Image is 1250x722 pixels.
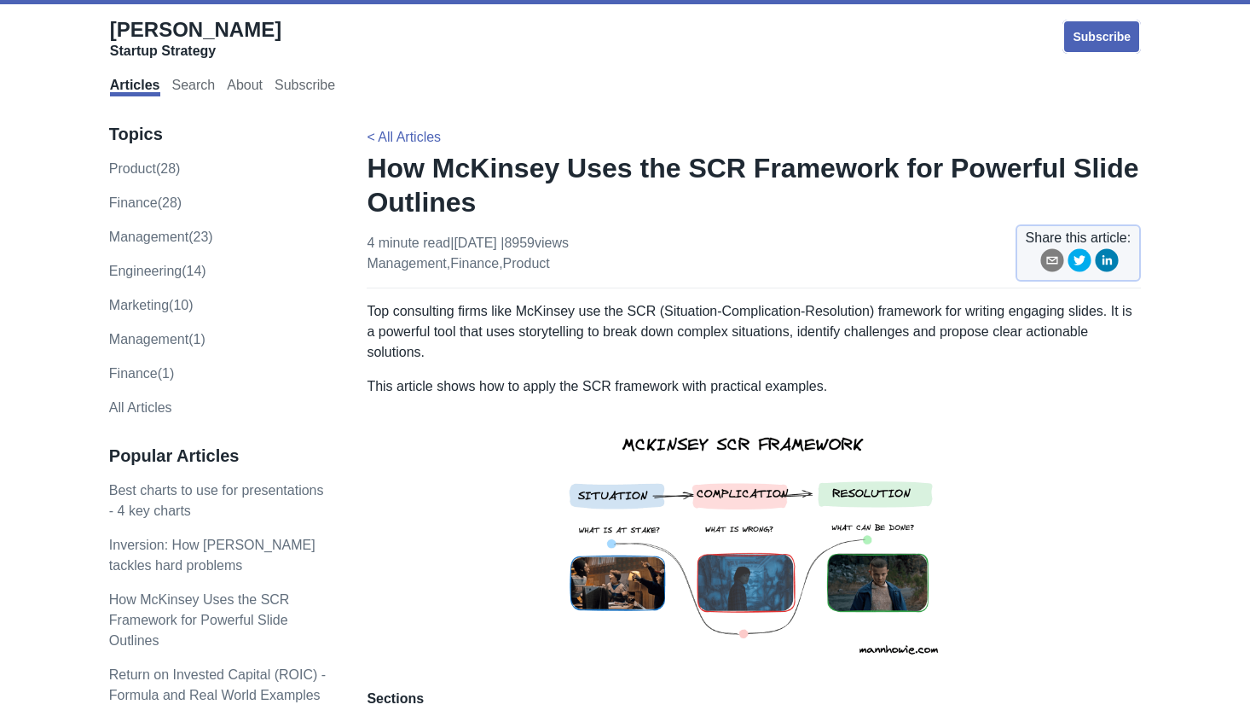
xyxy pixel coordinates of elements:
[109,161,181,176] a: product(28)
[227,78,263,96] a: About
[1026,228,1131,248] span: Share this article:
[544,410,964,675] img: mckinsey scr framework
[109,366,174,381] a: Finance(1)
[367,256,446,271] a: management
[109,400,172,415] a: All Articles
[110,78,160,96] a: Articles
[367,376,1141,397] p: This article shows how to apply the SCR framework with practical examples.
[110,43,281,60] div: Startup Strategy
[109,195,182,210] a: finance(28)
[367,301,1141,363] p: Top consulting firms like McKinsey use the SCR (Situation-Complication-Resolution) framework for ...
[109,124,332,145] h3: Topics
[172,78,216,96] a: Search
[109,332,205,346] a: Management(1)
[501,236,569,250] span: | 8959 views
[109,230,213,244] a: management(23)
[109,445,332,467] h3: Popular Articles
[450,256,499,271] a: finance
[367,130,441,144] a: < All Articles
[1095,248,1119,278] button: linkedin
[1062,20,1141,54] a: Subscribe
[109,483,324,518] a: Best charts to use for presentations - 4 key charts
[109,592,290,648] a: How McKinsey Uses the SCR Framework for Powerful Slide Outlines
[275,78,335,96] a: Subscribe
[367,151,1141,219] h1: How McKinsey Uses the SCR Framework for Powerful Slide Outlines
[367,691,424,706] strong: Sections
[109,538,315,573] a: Inversion: How [PERSON_NAME] tackles hard problems
[503,256,550,271] a: product
[1068,248,1091,278] button: twitter
[1040,248,1064,278] button: email
[367,233,569,274] p: 4 minute read | [DATE] , ,
[109,667,326,702] a: Return on Invested Capital (ROIC) - Formula and Real World Examples
[109,264,206,278] a: engineering(14)
[109,298,194,312] a: marketing(10)
[110,17,281,60] a: [PERSON_NAME]Startup Strategy
[110,18,281,41] span: [PERSON_NAME]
